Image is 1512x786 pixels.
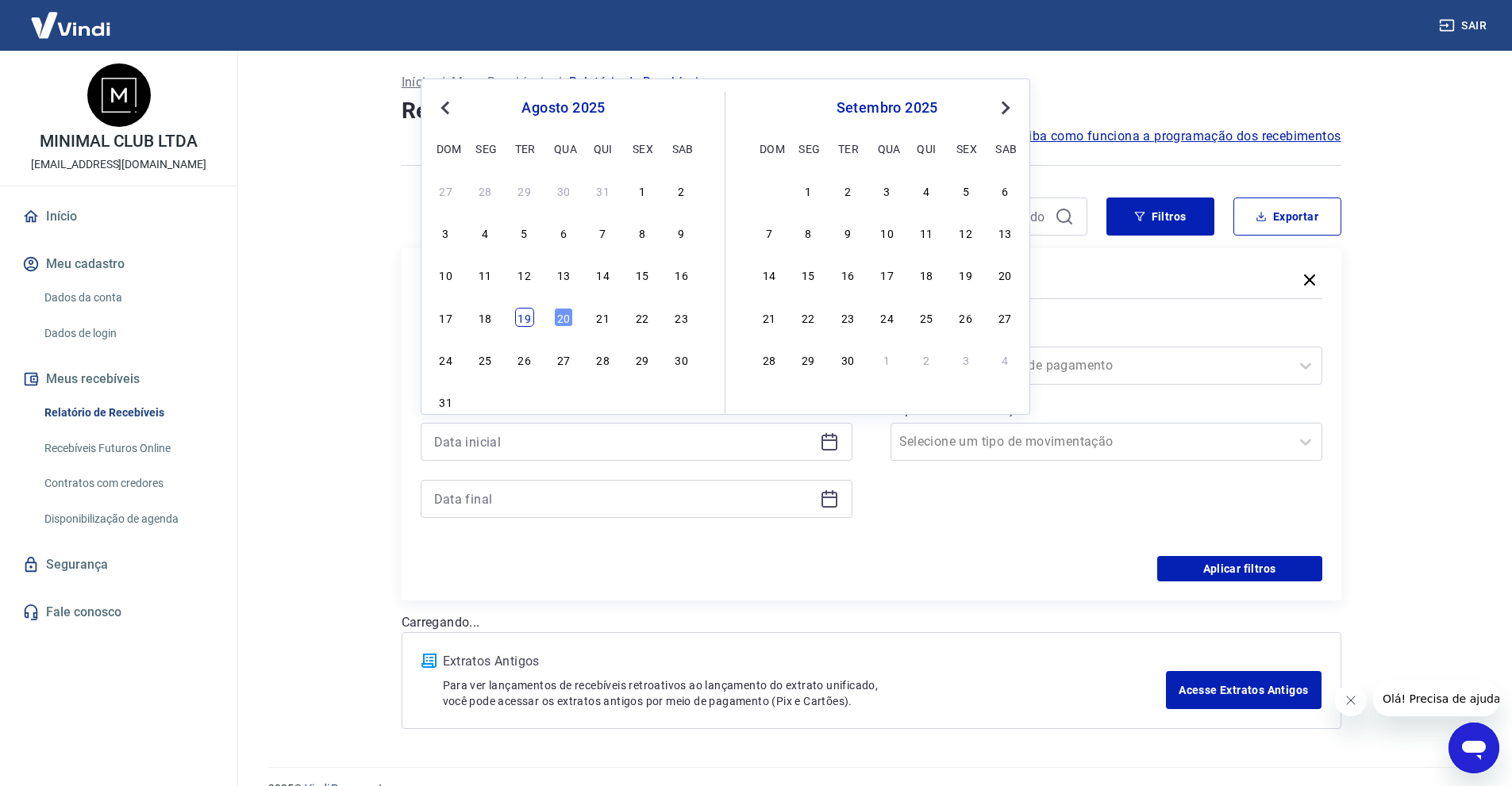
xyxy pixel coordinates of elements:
div: Choose quarta-feira, 17 de setembro de 2025 [878,265,897,284]
button: Meus recebíveis [19,362,218,397]
div: Choose quarta-feira, 3 de setembro de 2025 [878,181,897,200]
div: Choose sábado, 30 de agosto de 2025 [672,350,691,369]
div: Choose quinta-feira, 21 de agosto de 2025 [594,308,613,327]
div: Choose terça-feira, 5 de agosto de 2025 [515,223,534,242]
div: Choose quarta-feira, 13 de agosto de 2025 [554,265,573,284]
div: sex [956,139,975,158]
div: Choose sexta-feira, 19 de setembro de 2025 [956,265,975,284]
a: Início [19,199,218,234]
div: Choose quarta-feira, 10 de setembro de 2025 [878,223,897,242]
p: Carregando... [402,613,1341,632]
a: Dados de login [38,317,218,350]
div: Choose segunda-feira, 29 de setembro de 2025 [798,350,818,369]
a: Recebíveis Futuros Online [38,432,218,465]
div: Choose segunda-feira, 4 de agosto de 2025 [475,223,494,242]
div: Choose terça-feira, 9 de setembro de 2025 [838,223,857,242]
iframe: Botão para abrir a janela de mensagens [1449,723,1499,773]
div: Choose quinta-feira, 7 de agosto de 2025 [594,223,613,242]
img: ícone [421,654,437,668]
div: Choose sexta-feira, 8 de agosto de 2025 [633,223,652,242]
iframe: Fechar mensagem [1335,684,1367,716]
div: sab [995,139,1014,158]
div: month 2025-08 [434,178,693,413]
button: Exportar [1233,197,1341,236]
div: Choose sábado, 9 de agosto de 2025 [672,223,691,242]
a: Meus Recebíveis [452,73,550,92]
p: Para ver lançamentos de recebíveis retroativos ao lançamento do extrato unificado, você pode aces... [443,677,1167,709]
div: Choose terça-feira, 2 de setembro de 2025 [515,392,534,411]
div: Choose quinta-feira, 25 de setembro de 2025 [917,308,936,327]
div: Choose quinta-feira, 31 de julho de 2025 [594,181,613,200]
a: Segurança [19,547,218,582]
div: Choose terça-feira, 12 de agosto de 2025 [515,265,534,284]
div: qua [878,139,897,158]
div: Choose domingo, 24 de agosto de 2025 [437,350,456,369]
div: dom [437,139,456,158]
div: Choose sexta-feira, 26 de setembro de 2025 [956,308,975,327]
div: Choose segunda-feira, 28 de julho de 2025 [475,181,494,200]
p: / [440,73,445,92]
div: Choose quarta-feira, 6 de agosto de 2025 [554,223,573,242]
div: Choose terça-feira, 26 de agosto de 2025 [515,350,534,369]
div: Choose domingo, 10 de agosto de 2025 [437,265,456,284]
div: Choose sexta-feira, 1 de agosto de 2025 [633,181,652,200]
div: Choose sábado, 4 de outubro de 2025 [995,350,1014,369]
a: Disponibilização de agenda [38,503,218,535]
p: [EMAIL_ADDRESS][DOMAIN_NAME] [31,156,206,173]
div: Choose quinta-feira, 28 de agosto de 2025 [594,350,613,369]
div: Choose segunda-feira, 1 de setembro de 2025 [798,181,818,200]
div: Choose segunda-feira, 15 de setembro de 2025 [798,265,818,284]
div: Choose quinta-feira, 4 de setembro de 2025 [917,181,936,200]
a: Dados da conta [38,282,218,314]
div: Choose segunda-feira, 25 de agosto de 2025 [475,350,494,369]
div: Choose terça-feira, 23 de setembro de 2025 [838,308,857,327]
div: Choose domingo, 3 de agosto de 2025 [437,223,456,242]
div: Choose quinta-feira, 11 de setembro de 2025 [917,223,936,242]
p: Extratos Antigos [443,652,1167,671]
div: Choose segunda-feira, 11 de agosto de 2025 [475,265,494,284]
div: Choose segunda-feira, 1 de setembro de 2025 [475,392,494,411]
div: Choose quinta-feira, 14 de agosto de 2025 [594,265,613,284]
a: Fale conosco [19,595,218,630]
span: Olá! Precisa de ajuda? [10,11,133,24]
div: Choose sábado, 23 de agosto de 2025 [672,308,691,327]
div: ter [838,139,857,158]
div: Choose sábado, 20 de setembro de 2025 [995,265,1014,284]
div: Choose domingo, 17 de agosto de 2025 [437,308,456,327]
div: Choose sexta-feira, 5 de setembro de 2025 [956,181,975,200]
div: agosto 2025 [434,98,693,117]
div: Choose domingo, 31 de agosto de 2025 [437,392,456,411]
button: Aplicar filtros [1157,556,1322,581]
a: Relatório de Recebíveis [38,397,218,429]
div: Choose terça-feira, 19 de agosto de 2025 [515,308,534,327]
p: MINIMAL CLUB LTDA [40,133,198,150]
div: Choose sexta-feira, 29 de agosto de 2025 [633,350,652,369]
button: Sair [1436,11,1493,40]
div: Choose sexta-feira, 15 de agosto de 2025 [633,265,652,284]
label: Tipo de Movimentação [894,401,1319,420]
div: Choose sábado, 2 de agosto de 2025 [672,181,691,200]
div: Choose quinta-feira, 2 de outubro de 2025 [917,350,936,369]
a: Acesse Extratos Antigos [1166,671,1321,709]
div: Choose terça-feira, 2 de setembro de 2025 [838,181,857,200]
div: Choose quinta-feira, 4 de setembro de 2025 [594,392,613,411]
div: Choose sábado, 16 de agosto de 2025 [672,265,691,284]
div: Choose sexta-feira, 22 de agosto de 2025 [633,308,652,327]
div: qui [594,139,613,158]
div: Choose sábado, 6 de setembro de 2025 [995,181,1014,200]
h4: Relatório de Recebíveis [402,95,1341,127]
div: Choose domingo, 27 de julho de 2025 [437,181,456,200]
div: Choose quarta-feira, 27 de agosto de 2025 [554,350,573,369]
div: Choose quarta-feira, 24 de setembro de 2025 [878,308,897,327]
div: Choose quarta-feira, 1 de outubro de 2025 [878,350,897,369]
a: Contratos com credores [38,467,218,500]
div: ter [515,139,534,158]
div: Choose domingo, 28 de setembro de 2025 [760,350,779,369]
div: sex [633,139,652,158]
input: Data final [434,487,814,511]
a: Início [402,73,433,92]
div: Choose sexta-feira, 12 de setembro de 2025 [956,223,975,242]
div: sab [672,139,691,158]
span: Saiba como funciona a programação dos recebimentos [1014,127,1341,146]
